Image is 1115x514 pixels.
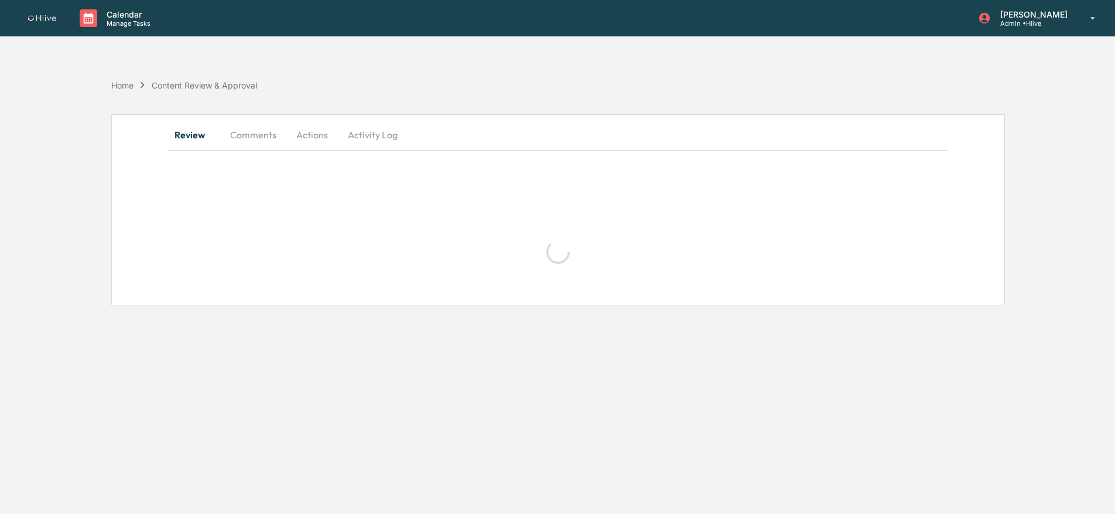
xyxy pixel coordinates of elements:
div: secondary tabs example [168,121,949,149]
p: [PERSON_NAME] [991,9,1073,19]
p: Manage Tasks [97,19,156,28]
div: Home [111,80,134,90]
p: Admin • Hiive [991,19,1073,28]
button: Review [168,121,221,149]
p: Calendar [97,9,156,19]
button: Comments [221,121,286,149]
button: Actions [286,121,338,149]
div: Content Review & Approval [152,80,257,90]
img: logo [28,15,56,22]
button: Activity Log [338,121,407,149]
